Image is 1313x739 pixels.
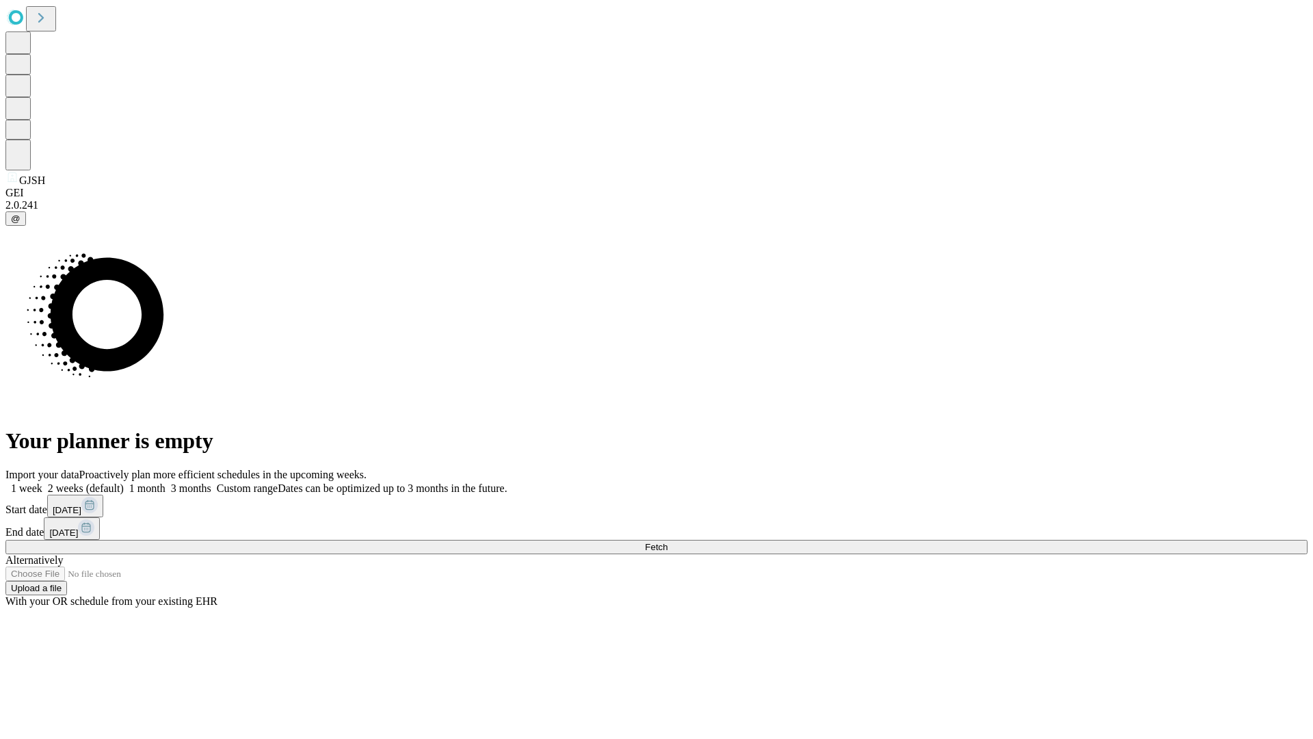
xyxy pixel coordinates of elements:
span: Import your data [5,469,79,480]
button: Fetch [5,540,1308,554]
span: GJSH [19,174,45,186]
span: [DATE] [53,505,81,515]
button: [DATE] [44,517,100,540]
span: [DATE] [49,528,78,538]
div: 2.0.241 [5,199,1308,211]
span: Fetch [645,542,667,552]
div: GEI [5,187,1308,199]
button: [DATE] [47,495,103,517]
span: 1 month [129,482,165,494]
span: With your OR schedule from your existing EHR [5,595,217,607]
span: @ [11,213,21,224]
div: End date [5,517,1308,540]
span: Proactively plan more efficient schedules in the upcoming weeks. [79,469,367,480]
span: Alternatively [5,554,63,566]
h1: Your planner is empty [5,428,1308,454]
span: Dates can be optimized up to 3 months in the future. [278,482,507,494]
div: Start date [5,495,1308,517]
span: 3 months [171,482,211,494]
span: 2 weeks (default) [48,482,124,494]
button: @ [5,211,26,226]
span: 1 week [11,482,42,494]
span: Custom range [217,482,278,494]
button: Upload a file [5,581,67,595]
